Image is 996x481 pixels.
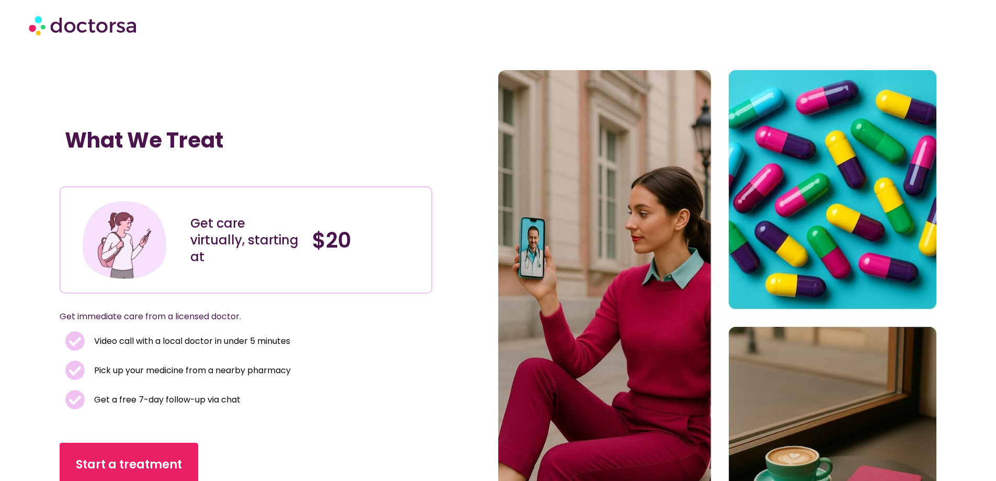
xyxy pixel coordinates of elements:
span: Video call with a local doctor in under 5 minutes [91,334,290,349]
img: Illustration depicting a young woman in a casual outfit, engaged with her smartphone. She has a p... [80,195,169,284]
span: Pick up your medicine from a nearby pharmacy [91,363,291,378]
p: Get immediate care from a licensed doctor. [60,309,407,324]
span: Get a free 7-day follow-up via chat [91,393,241,407]
span: Start a treatment [76,456,182,473]
iframe: Customer reviews powered by Trustpilot [65,163,222,176]
div: Get care virtually, starting at [190,215,302,265]
h1: What We Treat [65,128,427,153]
h4: $20 [312,228,423,253]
